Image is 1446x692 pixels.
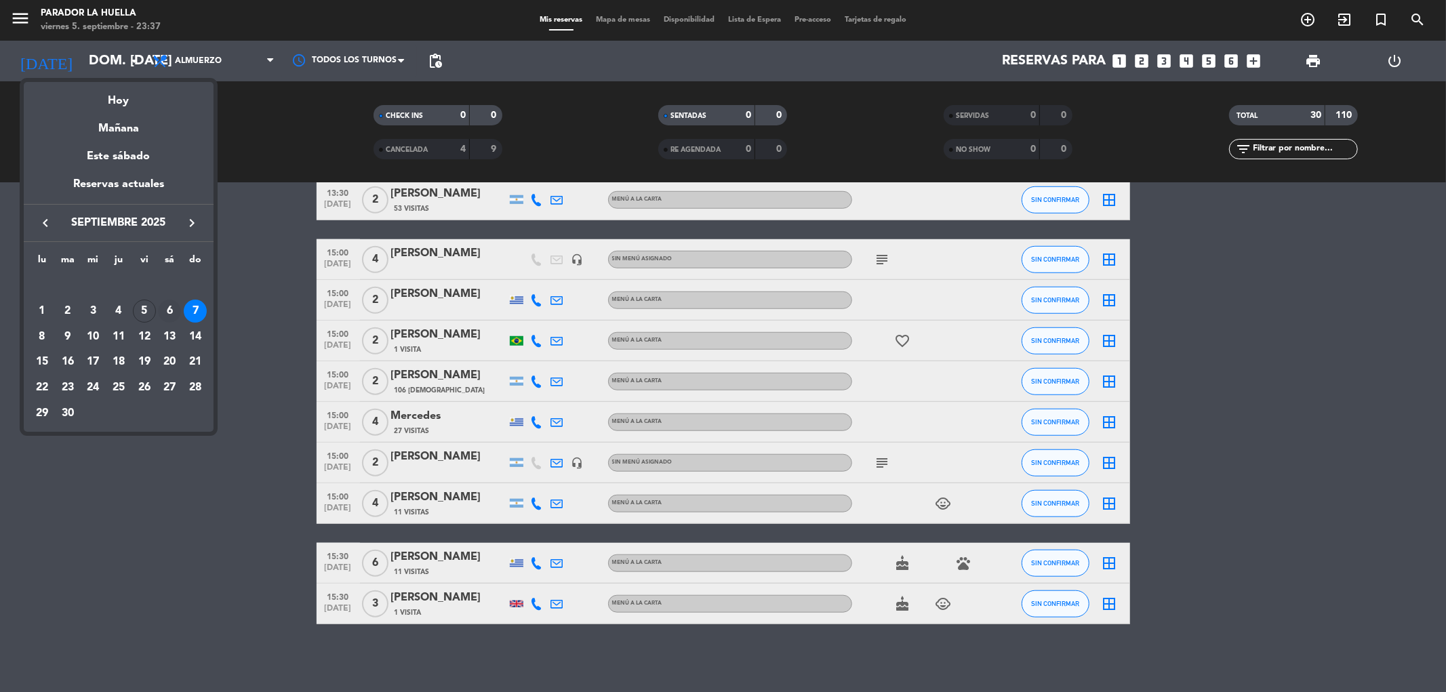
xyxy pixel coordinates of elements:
[132,324,157,350] td: 12 de septiembre de 2025
[133,300,156,323] div: 5
[29,324,55,350] td: 8 de septiembre de 2025
[80,350,106,375] td: 17 de septiembre de 2025
[80,375,106,401] td: 24 de septiembre de 2025
[107,300,130,323] div: 4
[33,214,58,232] button: keyboard_arrow_left
[31,376,54,399] div: 22
[31,300,54,323] div: 1
[133,325,156,348] div: 12
[106,324,132,350] td: 11 de septiembre de 2025
[31,402,54,425] div: 29
[182,324,208,350] td: 14 de septiembre de 2025
[56,300,79,323] div: 2
[132,298,157,324] td: 5 de septiembre de 2025
[158,376,181,399] div: 27
[24,138,214,176] div: Este sábado
[182,375,208,401] td: 28 de septiembre de 2025
[132,350,157,375] td: 19 de septiembre de 2025
[55,401,81,426] td: 30 de septiembre de 2025
[182,298,208,324] td: 7 de septiembre de 2025
[29,401,55,426] td: 29 de septiembre de 2025
[132,252,157,273] th: viernes
[180,214,204,232] button: keyboard_arrow_right
[80,324,106,350] td: 10 de septiembre de 2025
[81,376,104,399] div: 24
[81,325,104,348] div: 10
[55,350,81,375] td: 16 de septiembre de 2025
[157,252,183,273] th: sábado
[184,376,207,399] div: 28
[182,252,208,273] th: domingo
[184,325,207,348] div: 14
[29,273,208,299] td: SEP.
[55,375,81,401] td: 23 de septiembre de 2025
[31,350,54,373] div: 15
[24,176,214,203] div: Reservas actuales
[56,376,79,399] div: 23
[58,214,180,232] span: septiembre 2025
[157,298,183,324] td: 6 de septiembre de 2025
[81,300,104,323] div: 3
[29,252,55,273] th: lunes
[107,325,130,348] div: 11
[157,375,183,401] td: 27 de septiembre de 2025
[158,325,181,348] div: 13
[29,375,55,401] td: 22 de septiembre de 2025
[132,375,157,401] td: 26 de septiembre de 2025
[80,298,106,324] td: 3 de septiembre de 2025
[157,350,183,375] td: 20 de septiembre de 2025
[133,350,156,373] div: 19
[182,350,208,375] td: 21 de septiembre de 2025
[158,300,181,323] div: 6
[107,376,130,399] div: 25
[184,215,200,231] i: keyboard_arrow_right
[24,82,214,110] div: Hoy
[56,350,79,373] div: 16
[106,350,132,375] td: 18 de septiembre de 2025
[133,376,156,399] div: 26
[55,252,81,273] th: martes
[81,350,104,373] div: 17
[56,325,79,348] div: 9
[29,350,55,375] td: 15 de septiembre de 2025
[106,252,132,273] th: jueves
[55,298,81,324] td: 2 de septiembre de 2025
[80,252,106,273] th: miércoles
[37,215,54,231] i: keyboard_arrow_left
[184,300,207,323] div: 7
[31,325,54,348] div: 8
[24,110,214,138] div: Mañana
[158,350,181,373] div: 20
[107,350,130,373] div: 18
[55,324,81,350] td: 9 de septiembre de 2025
[157,324,183,350] td: 13 de septiembre de 2025
[106,298,132,324] td: 4 de septiembre de 2025
[106,375,132,401] td: 25 de septiembre de 2025
[184,350,207,373] div: 21
[56,402,79,425] div: 30
[29,298,55,324] td: 1 de septiembre de 2025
